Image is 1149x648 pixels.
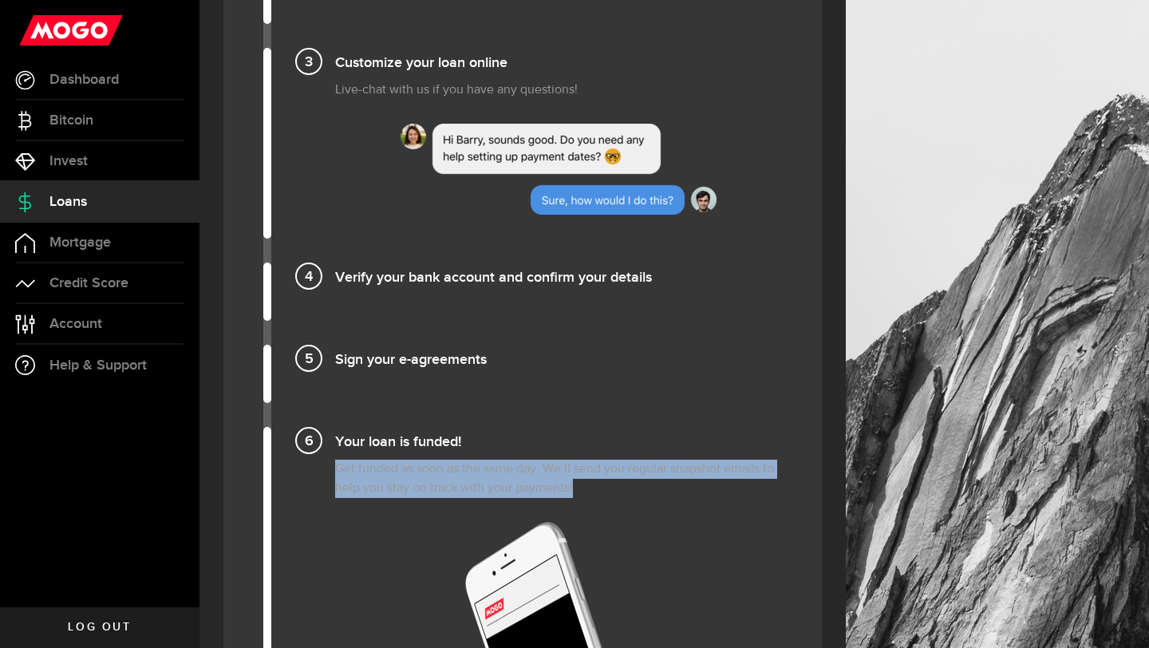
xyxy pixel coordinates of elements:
[49,195,87,209] span: Loans
[49,276,128,290] span: Credit Score
[335,263,782,289] h4: Verify your bank account and confirm your details
[335,460,782,498] p: Get funded as soon as the same day. We’ll send you regular snapshot emails to help you stay on tr...
[49,113,93,128] span: Bitcoin
[49,154,88,168] span: Invest
[335,427,782,453] h4: Your loan is funded!
[68,622,131,633] span: Log out
[49,73,119,87] span: Dashboard
[335,81,782,100] p: Live-chat with us if you have any questions!
[335,345,782,371] h4: Sign your e-agreements
[49,317,102,331] span: Account
[49,235,111,250] span: Mortgage
[335,48,782,74] h4: Customize your loan online
[13,6,61,54] button: Open LiveChat chat widget
[49,358,147,373] span: Help & Support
